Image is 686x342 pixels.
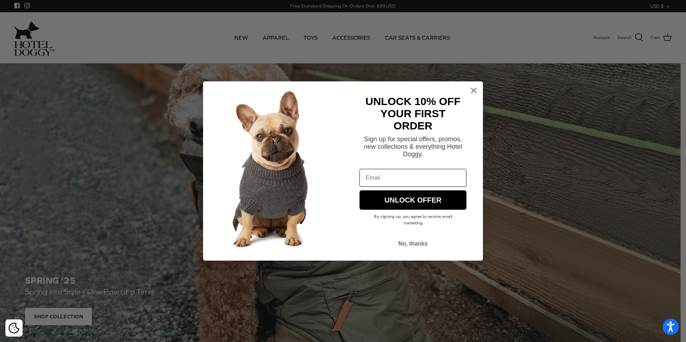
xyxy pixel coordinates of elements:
[364,136,462,158] span: Sign up for special offers, promos, new collections & everything Hotel Doggy.
[374,213,452,226] span: By signing up, you agree to receive email marketing
[203,81,343,261] img: 7cf315d2-500c-4d0a-a8b4-098d5756016d.jpeg
[5,319,23,337] div: Cookie policy
[360,190,466,210] button: UNLOCK OFFER
[360,169,466,187] input: Email
[365,95,460,132] strong: UNLOCK 10% OFF YOUR FIRST ORDER
[360,237,466,251] button: No, thanks
[467,84,480,97] button: Close dialog
[8,322,20,334] button: Cookie policy
[9,323,19,333] img: Cookie policy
